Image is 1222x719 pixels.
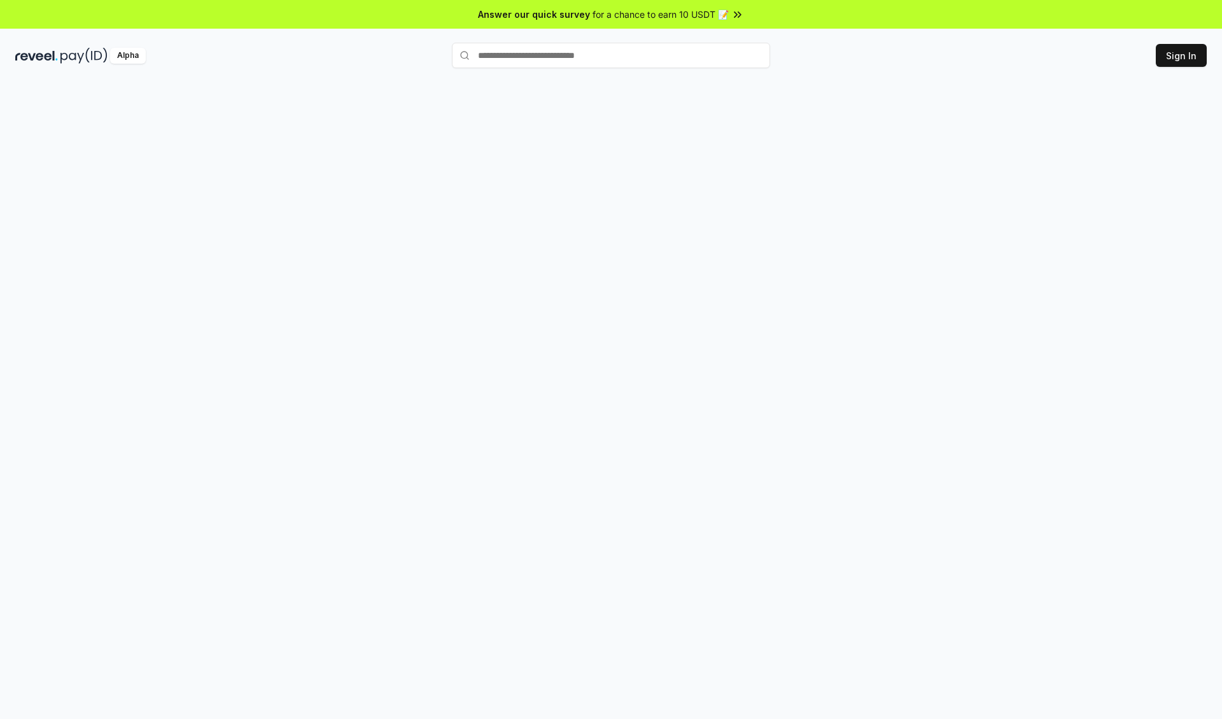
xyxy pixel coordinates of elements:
span: for a chance to earn 10 USDT 📝 [593,8,729,21]
div: Alpha [110,48,146,64]
img: reveel_dark [15,48,58,64]
button: Sign In [1156,44,1207,67]
img: pay_id [60,48,108,64]
span: Answer our quick survey [478,8,590,21]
